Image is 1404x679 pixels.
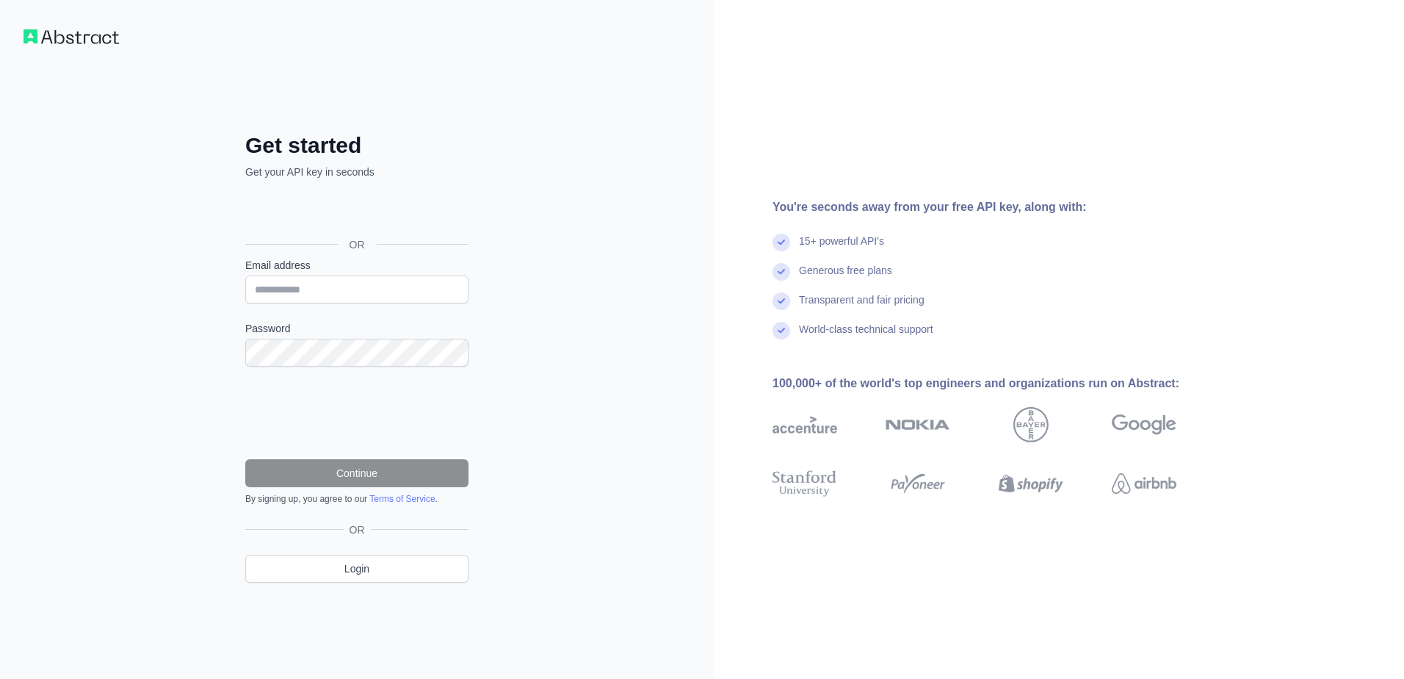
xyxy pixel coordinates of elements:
img: Workflow [23,29,119,44]
img: airbnb [1112,467,1176,500]
div: You're seconds away from your free API key, along with: [772,198,1223,216]
img: check mark [772,292,790,310]
img: accenture [772,407,837,442]
iframe: Sign in with Google Button [238,195,473,228]
img: payoneer [886,467,950,500]
label: Password [245,321,468,336]
img: google [1112,407,1176,442]
div: 100,000+ of the world's top engineers and organizations run on Abstract: [772,375,1223,392]
h2: Get started [245,132,468,159]
a: Login [245,555,468,583]
div: 15+ powerful API's [799,234,884,263]
img: stanford university [772,467,837,500]
div: World-class technical support [799,322,933,351]
p: Get your API key in seconds [245,165,468,179]
img: nokia [886,407,950,442]
span: OR [344,522,371,537]
img: check mark [772,322,790,339]
label: Email address [245,258,468,273]
iframe: reCAPTCHA [245,384,468,442]
span: OR [338,237,377,252]
div: Transparent and fair pricing [799,292,924,322]
a: Terms of Service [369,494,435,504]
img: check mark [772,263,790,281]
div: By signing up, you agree to our . [245,493,468,505]
img: bayer [1013,407,1049,442]
img: shopify [999,467,1063,500]
button: Continue [245,459,468,487]
div: Generous free plans [799,263,892,292]
img: check mark [772,234,790,251]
